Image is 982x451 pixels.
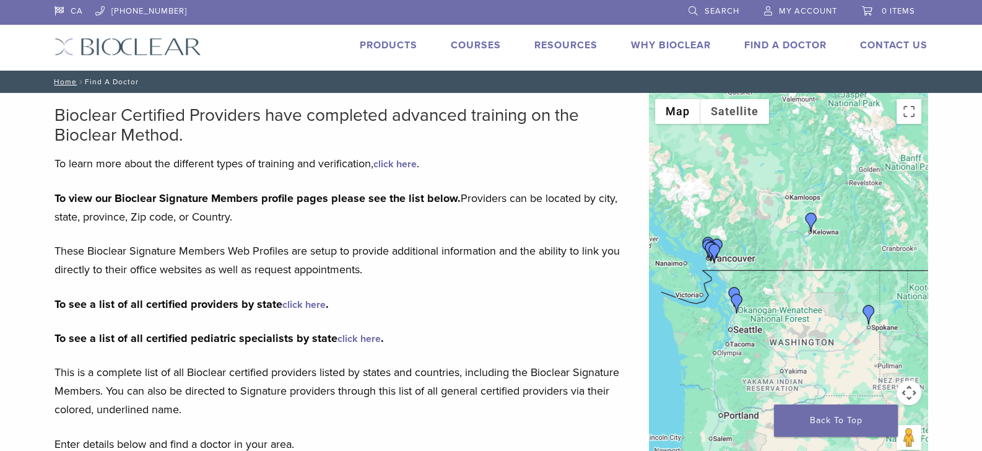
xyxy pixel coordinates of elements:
[698,239,718,259] div: Dr. Yanbin Xu
[534,39,597,51] a: Resources
[45,71,937,93] nav: Find A Doctor
[774,405,898,437] a: Back To Top
[779,6,837,16] span: My Account
[727,294,747,313] div: Dr. Amy Thompson
[897,380,921,405] button: Map camera controls
[897,425,921,450] button: Drag Pegman onto the map to open Street View
[77,79,85,85] span: /
[655,99,700,124] button: Show street map
[337,333,381,345] a: click here
[54,191,461,205] strong: To view our Bioclear Signature Members profile pages please see the list below.
[54,154,630,173] p: To learn more about the different types of training and verification, .
[631,39,711,51] a: Why Bioclear
[282,299,326,311] a: click here
[707,239,727,258] div: Dr. Caroline Binuhe
[360,39,417,51] a: Products
[882,6,915,16] span: 0 items
[744,39,827,51] a: Find A Doctor
[373,158,417,170] a: click here
[54,297,329,311] strong: To see a list of all certified providers by state .
[897,99,921,124] button: Toggle fullscreen view
[54,331,384,345] strong: To see a list of all certified pediatric specialists by state .
[859,305,879,325] div: Dr. Charles Regalado
[801,212,821,232] div: Dr. Sandy Crocker
[451,39,501,51] a: Courses
[54,38,201,56] img: Bioclear
[54,363,630,419] p: This is a complete list of all Bioclear certified providers listed by states and countries, inclu...
[700,99,769,124] button: Show satellite imagery
[724,287,744,307] div: Dr. Brad Larreau
[50,77,77,86] a: Home
[54,105,630,145] h2: Bioclear Certified Providers have completed advanced training on the Bioclear Method.
[698,237,718,256] div: Dr. Leetty Huang
[54,242,630,279] p: These Bioclear Signature Members Web Profiles are setup to provide additional information and the...
[705,243,724,263] div: Dr. Banita Mann
[54,189,630,226] p: Providers can be located by city, state, province, Zip code, or Country.
[701,242,721,261] div: Dr. Scott Kollen
[702,241,721,261] div: Dr. Maria Zanjanian
[705,6,739,16] span: Search
[860,39,928,51] a: Contact Us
